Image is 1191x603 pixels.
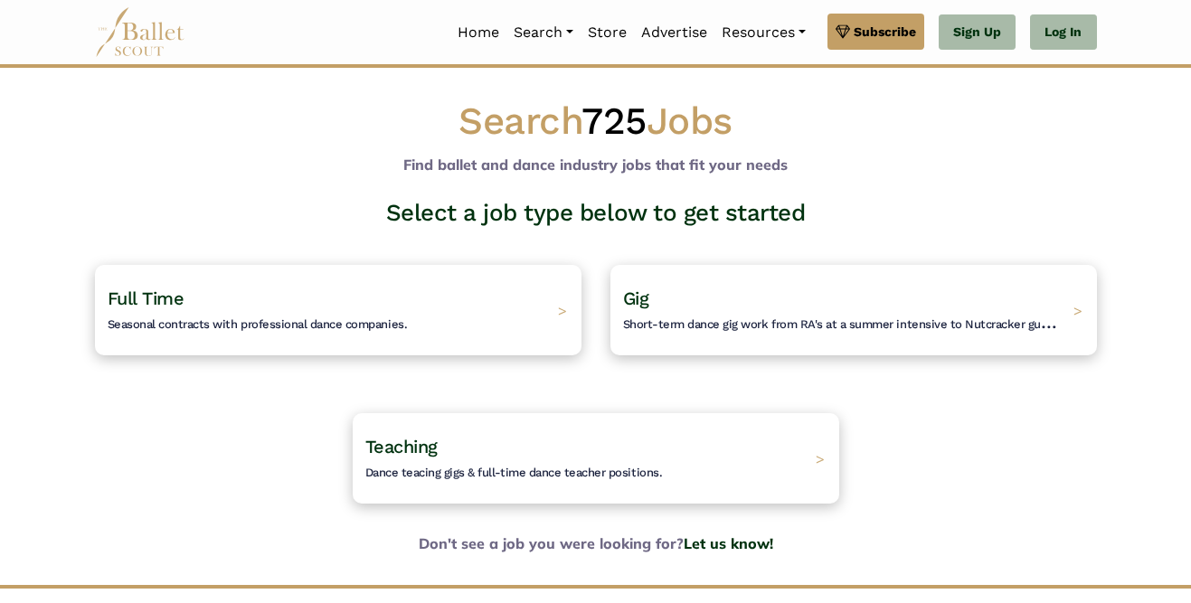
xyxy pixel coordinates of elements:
[827,14,924,50] a: Subscribe
[714,14,813,52] a: Resources
[108,317,408,331] span: Seasonal contracts with professional dance companies.
[353,413,839,504] a: TeachingDance teacing gigs & full-time dance teacher positions. >
[95,97,1097,146] h1: Search Jobs
[1030,14,1096,51] a: Log In
[365,466,663,479] span: Dance teacing gigs & full-time dance teacher positions.
[365,436,438,457] span: Teaching
[581,99,647,143] span: 725
[939,14,1016,51] a: Sign Up
[836,22,850,42] img: gem.svg
[684,534,773,552] a: Let us know!
[450,14,506,52] a: Home
[623,287,649,309] span: Gig
[506,14,581,52] a: Search
[1073,301,1082,319] span: >
[95,265,581,355] a: Full TimeSeasonal contracts with professional dance companies. >
[80,532,1111,556] b: Don't see a job you were looking for?
[623,311,1084,333] span: Short-term dance gig work from RA's at a summer intensive to Nutcracker guestings.
[80,198,1111,229] h3: Select a job type below to get started
[634,14,714,52] a: Advertise
[558,301,567,319] span: >
[403,155,788,174] b: Find ballet and dance industry jobs that fit your needs
[854,22,916,42] span: Subscribe
[816,449,825,467] span: >
[581,14,634,52] a: Store
[610,265,1097,355] a: GigShort-term dance gig work from RA's at a summer intensive to Nutcracker guestings. >
[108,287,184,309] span: Full Time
